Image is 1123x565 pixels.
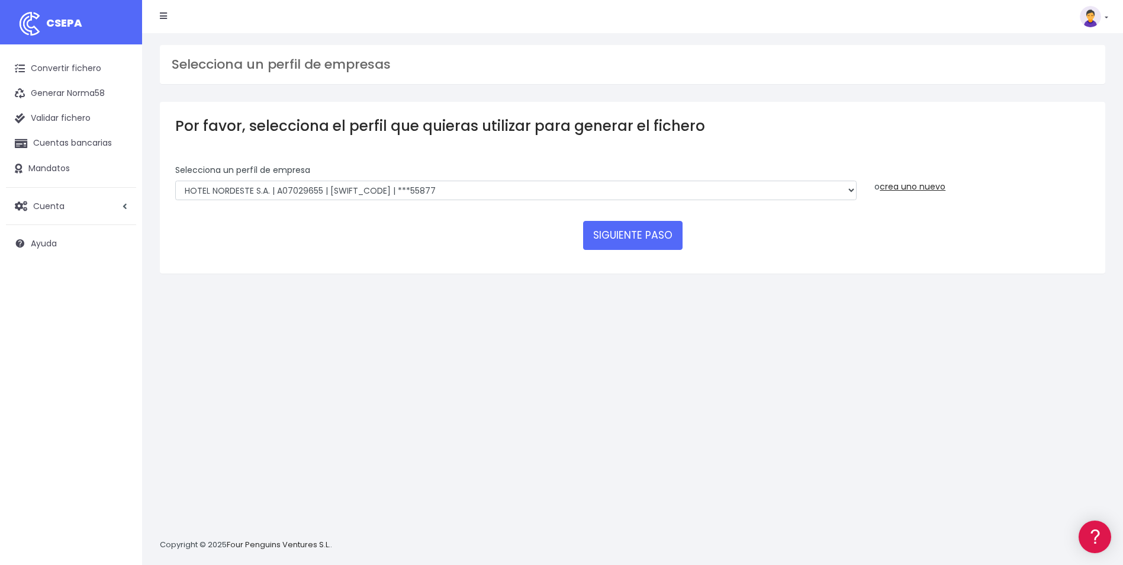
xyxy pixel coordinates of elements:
[6,81,136,106] a: Generar Norma58
[175,117,1090,134] h3: Por favor, selecciona el perfil que quieras utilizar para generar el fichero
[6,194,136,219] a: Cuenta
[12,82,225,94] div: Información general
[6,106,136,131] a: Validar fichero
[12,101,225,119] a: Información general
[160,539,332,551] p: Copyright © 2025 .
[12,205,225,223] a: Perfiles de empresas
[12,150,225,168] a: Formatos
[46,15,82,30] span: CSEPA
[6,156,136,181] a: Mandatos
[12,284,225,296] div: Programadores
[33,200,65,211] span: Cuenta
[12,254,225,272] a: General
[175,164,310,176] label: Selecciona un perfíl de empresa
[172,57,1093,72] h3: Selecciona un perfil de empresas
[163,341,228,352] a: POWERED BY ENCHANT
[874,164,1090,193] div: o
[12,235,225,246] div: Facturación
[6,231,136,256] a: Ayuda
[12,303,225,321] a: API
[227,539,330,550] a: Four Penguins Ventures S.L.
[12,131,225,142] div: Convertir ficheros
[583,221,683,249] button: SIGUIENTE PASO
[6,131,136,156] a: Cuentas bancarias
[880,181,945,192] a: crea uno nuevo
[31,237,57,249] span: Ayuda
[6,56,136,81] a: Convertir fichero
[12,168,225,187] a: Problemas habituales
[12,187,225,205] a: Videotutoriales
[15,9,44,38] img: logo
[12,317,225,338] button: Contáctanos
[1080,6,1101,27] img: profile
